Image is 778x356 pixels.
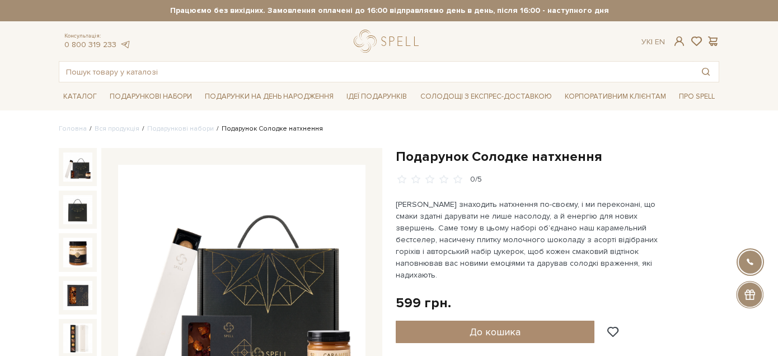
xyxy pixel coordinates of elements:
[119,40,130,49] a: telegram
[105,88,196,105] a: Подарункові набори
[693,62,719,82] button: Пошук товару у каталозі
[147,124,214,133] a: Подарункові набори
[396,294,451,312] div: 599 грн.
[354,30,424,53] a: logo
[59,6,720,16] strong: Працюємо без вихідних. Замовлення оплачені до 16:00 відправляємо день в день, після 16:00 - насту...
[396,148,719,165] h1: Подарунок Солодке натхнення
[674,88,719,105] a: Про Spell
[342,88,411,105] a: Ідеї подарунків
[59,124,87,133] a: Головна
[63,152,92,182] img: Подарунок Солодке натхнення
[59,62,693,82] input: Пошук товару у каталозі
[64,33,130,40] span: Консультація:
[63,195,92,224] img: Подарунок Солодке натхнення
[63,238,92,267] img: Подарунок Солодке натхнення
[64,40,116,49] a: 0 800 319 233
[560,88,671,105] a: Корпоративним клієнтам
[214,124,323,134] li: Подарунок Солодке натхнення
[396,198,658,281] p: [PERSON_NAME] знаходить натхнення по-своєму, і ми переконані, що смаки здатні дарувати не лише на...
[200,88,338,105] a: Подарунки на День народження
[651,37,653,47] span: |
[63,281,92,310] img: Подарунок Солодке натхнення
[59,88,101,105] a: Каталог
[396,321,594,343] button: До кошика
[63,323,92,353] img: Подарунок Солодке натхнення
[641,37,665,47] div: Ук
[655,37,665,47] a: En
[416,87,556,106] a: Солодощі з експрес-доставкою
[470,174,482,185] div: 0/5
[470,326,521,338] span: До кошика
[95,124,139,133] a: Вся продукція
